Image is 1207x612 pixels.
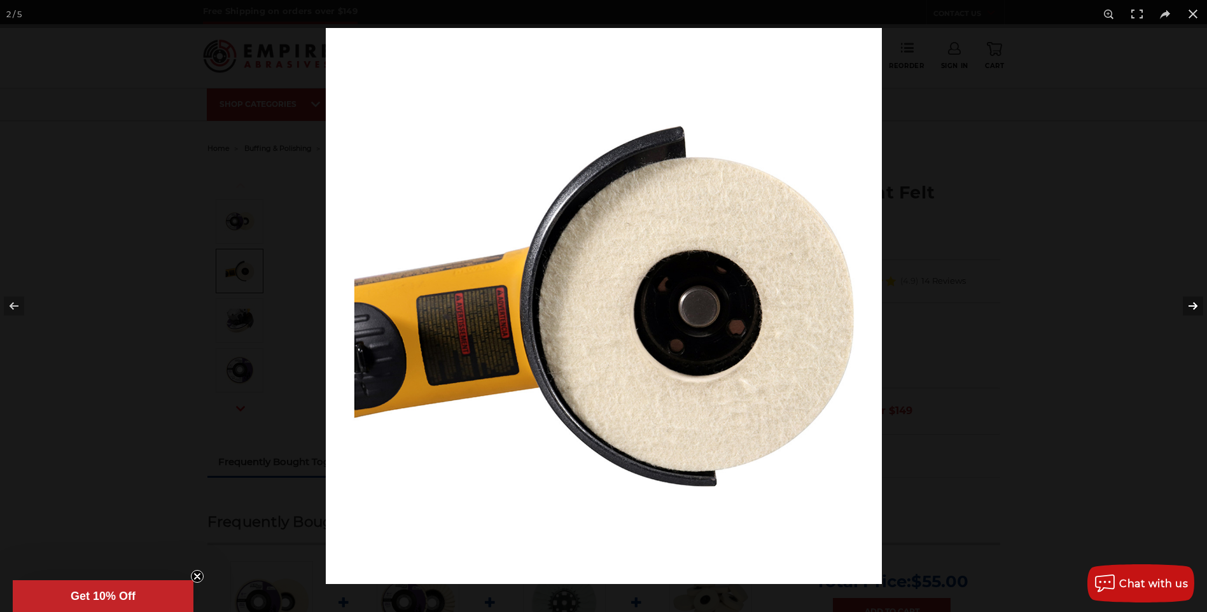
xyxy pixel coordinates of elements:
[13,580,193,612] div: Get 10% OffClose teaser
[326,28,882,584] img: Polish_Plus_Disc_Angle_Grinder__07532.1572891362.jpg
[1119,578,1188,590] span: Chat with us
[191,570,204,583] button: Close teaser
[1162,274,1207,338] button: Next (arrow right)
[71,590,136,602] span: Get 10% Off
[1087,564,1194,602] button: Chat with us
